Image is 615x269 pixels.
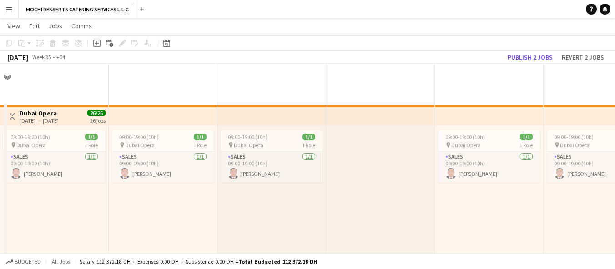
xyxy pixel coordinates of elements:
[221,152,323,183] app-card-role: Sales1/109:00-19:00 (10h)[PERSON_NAME]
[520,134,533,140] span: 1/1
[558,51,608,63] button: Revert 2 jobs
[560,142,590,149] span: Dubai Opera
[45,20,66,32] a: Jobs
[50,258,72,265] span: All jobs
[194,134,207,140] span: 1/1
[119,134,159,140] span: 09:00-19:00 (10h)
[68,20,96,32] a: Comms
[302,142,315,149] span: 1 Role
[5,257,42,267] button: Budgeted
[4,20,24,32] a: View
[125,142,155,149] span: Dubai Opera
[85,134,98,140] span: 1/1
[87,110,106,116] span: 26/26
[438,152,540,183] app-card-role: Sales1/109:00-19:00 (10h)[PERSON_NAME]
[80,258,317,265] div: Salary 112 372.18 DH + Expenses 0.00 DH + Subsistence 0.00 DH =
[30,54,53,60] span: Week 35
[16,142,46,149] span: Dubai Opera
[56,54,65,60] div: +04
[71,22,92,30] span: Comms
[49,22,62,30] span: Jobs
[29,22,40,30] span: Edit
[3,130,105,183] app-job-card: 09:00-19:00 (10h)1/1 Dubai Opera1 RoleSales1/109:00-19:00 (10h)[PERSON_NAME]
[7,53,28,62] div: [DATE]
[20,109,59,117] h3: Dubai Opera
[228,134,267,140] span: 09:00-19:00 (10h)
[10,134,50,140] span: 09:00-19:00 (10h)
[234,142,263,149] span: Dubai Opera
[7,22,20,30] span: View
[438,130,540,183] app-job-card: 09:00-19:00 (10h)1/1 Dubai Opera1 RoleSales1/109:00-19:00 (10h)[PERSON_NAME]
[90,116,106,124] div: 26 jobs
[238,258,317,265] span: Total Budgeted 112 372.18 DH
[3,152,105,183] app-card-role: Sales1/109:00-19:00 (10h)[PERSON_NAME]
[15,259,41,265] span: Budgeted
[445,134,485,140] span: 09:00-19:00 (10h)
[112,130,214,183] app-job-card: 09:00-19:00 (10h)1/1 Dubai Opera1 RoleSales1/109:00-19:00 (10h)[PERSON_NAME]
[451,142,481,149] span: Dubai Opera
[504,51,556,63] button: Publish 2 jobs
[302,134,315,140] span: 1/1
[554,134,594,140] span: 09:00-19:00 (10h)
[25,20,43,32] a: Edit
[112,152,214,183] app-card-role: Sales1/109:00-19:00 (10h)[PERSON_NAME]
[519,142,533,149] span: 1 Role
[20,117,59,124] div: [DATE] → [DATE]
[193,142,207,149] span: 1 Role
[19,0,136,18] button: MOCHI DESSERTS CATERING SERVICES L.L.C
[85,142,98,149] span: 1 Role
[221,130,323,183] app-job-card: 09:00-19:00 (10h)1/1 Dubai Opera1 RoleSales1/109:00-19:00 (10h)[PERSON_NAME]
